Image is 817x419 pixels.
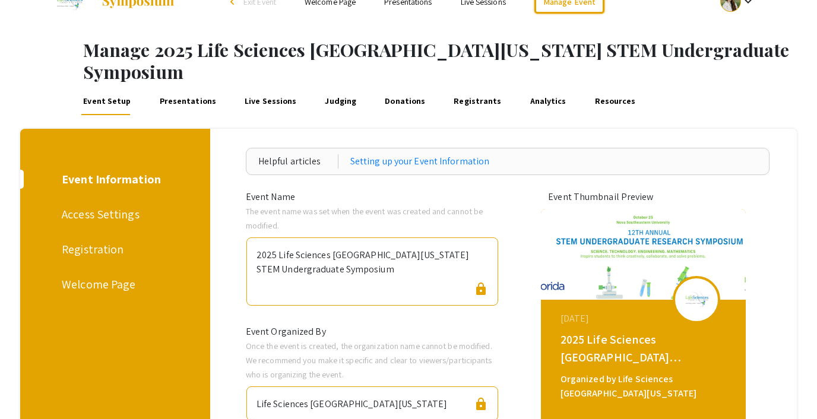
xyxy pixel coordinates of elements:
a: Live Sessions [243,87,299,115]
div: 2025 Life Sciences [GEOGRAPHIC_DATA][US_STATE] STEM Undergraduate Symposium [560,331,729,366]
div: Helpful articles [258,154,338,169]
span: The event name was set when the event was created and cannot be modified. [246,205,483,231]
img: lssfsymposium2025_eventCoverPhoto_1a8ef6__thumb.png [541,209,746,300]
div: 2025 Life Sciences [GEOGRAPHIC_DATA][US_STATE] STEM Undergraduate Symposium [256,243,488,277]
a: Setting up your Event Information [350,154,489,169]
a: Donations [383,87,427,115]
span: lock [474,282,488,296]
div: Event Name [237,190,508,204]
a: Analytics [528,87,568,115]
div: Life Sciences [GEOGRAPHIC_DATA][US_STATE] [256,392,447,411]
div: Welcome Page [62,275,164,293]
div: Organized by Life Sciences [GEOGRAPHIC_DATA][US_STATE] [560,372,729,401]
div: [DATE] [560,312,729,326]
div: Registration [62,240,164,258]
h1: Manage 2025 Life Sciences [GEOGRAPHIC_DATA][US_STATE] STEM Undergraduate Symposium [83,39,817,82]
a: Presentations [157,87,218,115]
a: Registrants [452,87,503,115]
a: Resources [593,87,638,115]
div: Event Information [62,170,164,188]
img: lssfsymposium2025_eventLogo_bcd7ce_.png [679,286,714,313]
a: Event Setup [81,87,133,115]
div: Event Organized By [237,325,508,339]
div: Event Thumbnail Preview [548,190,738,204]
span: lock [474,397,488,411]
a: Judging [323,87,359,115]
span: Once the event is created, the organization name cannot be modified. We recommend you make it spe... [246,340,492,380]
iframe: Chat [9,366,50,410]
div: Access Settings [62,205,164,223]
